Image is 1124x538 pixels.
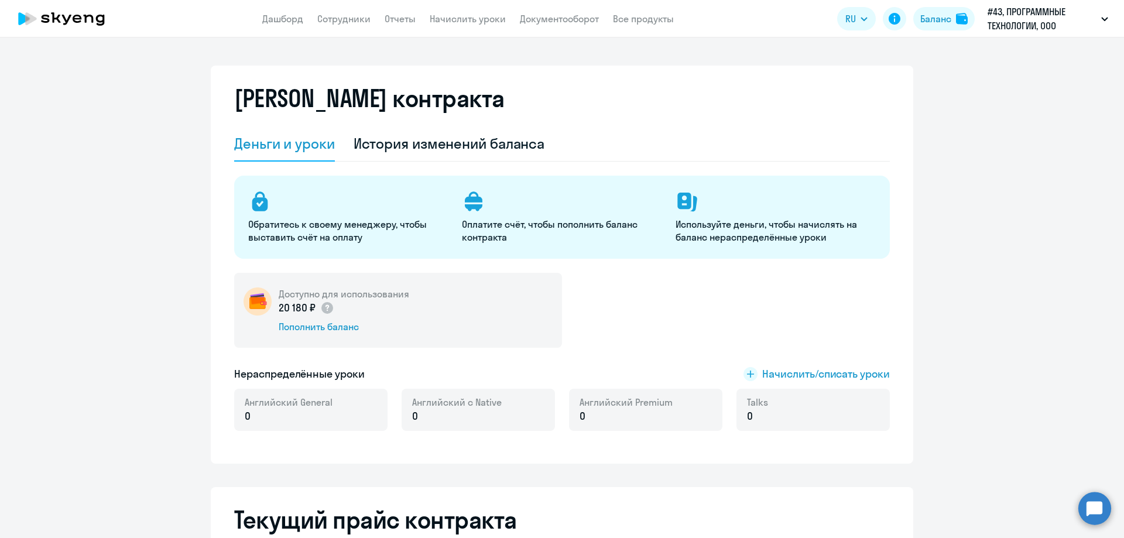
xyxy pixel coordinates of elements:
[747,396,768,409] span: Talks
[245,396,333,409] span: Английский General
[279,320,409,333] div: Пополнить баланс
[580,409,585,424] span: 0
[837,7,876,30] button: RU
[412,396,502,409] span: Английский с Native
[234,84,505,112] h2: [PERSON_NAME] контракта
[234,134,335,153] div: Деньги и уроки
[412,409,418,424] span: 0
[317,13,371,25] a: Сотрудники
[234,366,365,382] h5: Нераспределённые уроки
[244,287,272,316] img: wallet-circle.png
[279,287,409,300] h5: Доступно для использования
[920,12,951,26] div: Баланс
[354,134,545,153] div: История изменений баланса
[913,7,975,30] button: Балансbalance
[580,396,673,409] span: Английский Premium
[248,218,448,244] p: Обратитесь к своему менеджеру, чтобы выставить счёт на оплату
[613,13,674,25] a: Все продукты
[430,13,506,25] a: Начислить уроки
[245,409,251,424] span: 0
[982,5,1114,33] button: #43, ПРОГРАММНЫЕ ТЕХНОЛОГИИ, ООО
[747,409,753,424] span: 0
[262,13,303,25] a: Дашборд
[762,366,890,382] span: Начислить/списать уроки
[385,13,416,25] a: Отчеты
[279,300,334,316] p: 20 180 ₽
[462,218,662,244] p: Оплатите счёт, чтобы пополнить баланс контракта
[234,506,890,534] h2: Текущий прайс контракта
[956,13,968,25] img: balance
[520,13,599,25] a: Документооборот
[845,12,856,26] span: RU
[676,218,875,244] p: Используйте деньги, чтобы начислять на баланс нераспределённые уроки
[988,5,1096,33] p: #43, ПРОГРАММНЫЕ ТЕХНОЛОГИИ, ООО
